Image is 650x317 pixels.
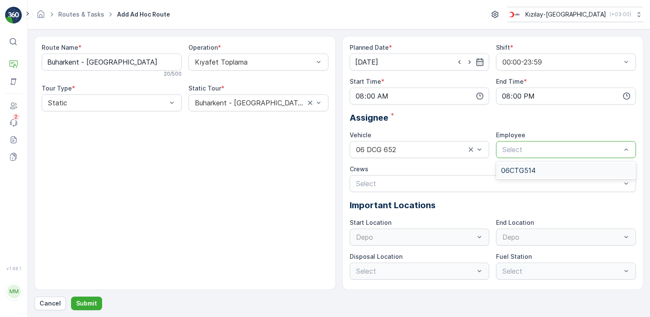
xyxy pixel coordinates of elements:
label: End Location [496,219,534,226]
a: Homepage [36,13,46,20]
label: Route Name [42,44,78,51]
p: Cancel [40,299,61,308]
img: k%C4%B1z%C4%B1lay_D5CCths.png [507,10,522,19]
span: Assignee [350,111,388,124]
label: Static Tour [188,85,221,92]
button: MM [5,273,22,310]
input: dd/mm/yyyy [350,54,490,71]
p: 20 / 500 [164,71,182,77]
label: End Time [496,78,524,85]
label: Crews [350,165,368,173]
label: Planned Date [350,44,389,51]
label: Vehicle [350,131,371,139]
span: Add Ad Hoc Route [115,10,172,19]
label: Tour Type [42,85,72,92]
span: 06CTG514 [501,167,536,174]
a: 2 [5,114,22,131]
span: v 1.48.1 [5,266,22,271]
button: Submit [71,297,102,310]
label: Employee [496,131,525,139]
label: Start Time [350,78,381,85]
p: ( +03:00 ) [610,11,631,18]
label: Fuel Station [496,253,532,260]
p: Submit [76,299,97,308]
label: Shift [496,44,510,51]
label: Start Location [350,219,391,226]
p: Important Locations [350,199,636,212]
p: Select [356,178,621,189]
p: Kızılay-[GEOGRAPHIC_DATA] [525,10,606,19]
button: Cancel [34,297,66,310]
a: Routes & Tasks [58,11,104,18]
p: Select [502,144,621,155]
img: logo [5,7,22,24]
button: Kızılay-[GEOGRAPHIC_DATA](+03:00) [507,7,643,22]
p: 2 [14,113,18,120]
label: Operation [188,44,218,51]
label: Disposal Location [350,253,402,260]
div: MM [7,285,21,298]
